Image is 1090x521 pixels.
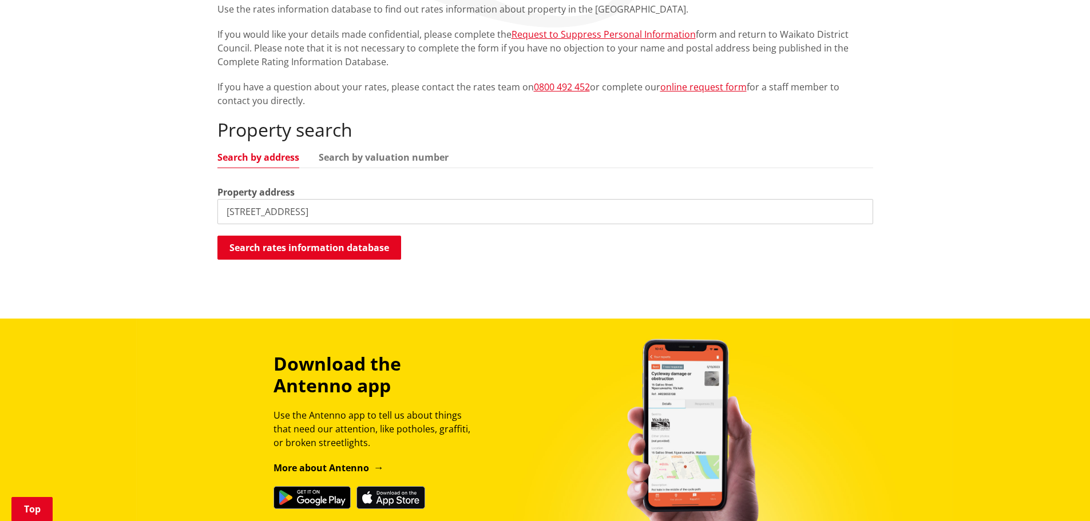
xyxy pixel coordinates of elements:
a: More about Antenno [274,462,384,474]
p: If you would like your details made confidential, please complete the form and return to Waikato ... [217,27,873,69]
p: If you have a question about your rates, please contact the rates team on or complete our for a s... [217,80,873,108]
p: Use the rates information database to find out rates information about property in the [GEOGRAPHI... [217,2,873,16]
img: Download on the App Store [356,486,425,509]
a: 0800 492 452 [534,81,590,93]
a: Search by address [217,153,299,162]
a: Search by valuation number [319,153,449,162]
h3: Download the Antenno app [274,353,481,397]
a: online request form [660,81,747,93]
p: Use the Antenno app to tell us about things that need our attention, like potholes, graffiti, or ... [274,408,481,450]
label: Property address [217,185,295,199]
iframe: Messenger Launcher [1037,473,1079,514]
a: Request to Suppress Personal Information [512,28,696,41]
input: e.g. Duke Street NGARUAWAHIA [217,199,873,224]
button: Search rates information database [217,236,401,260]
h2: Property search [217,119,873,141]
img: Get it on Google Play [274,486,351,509]
a: Top [11,497,53,521]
